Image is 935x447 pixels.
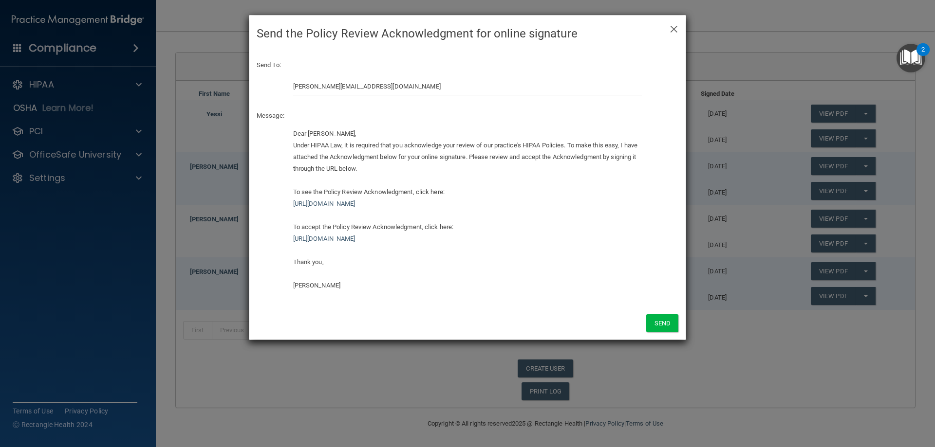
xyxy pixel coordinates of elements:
[257,110,678,122] p: Message:
[293,200,355,207] a: [URL][DOMAIN_NAME]
[897,44,925,72] button: Open Resource Center, 2 new notifications
[767,378,923,417] iframe: Drift Widget Chat Controller
[293,77,642,95] input: Email Address
[293,128,642,291] div: Dear [PERSON_NAME], Under HIPAA Law, it is required that you acknowledge your review of our pract...
[293,235,355,242] a: [URL][DOMAIN_NAME]
[257,59,678,71] p: Send To:
[670,18,678,37] span: ×
[921,50,925,62] div: 2
[646,314,678,332] button: Send
[257,23,678,44] h4: Send the Policy Review Acknowledgment for online signature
